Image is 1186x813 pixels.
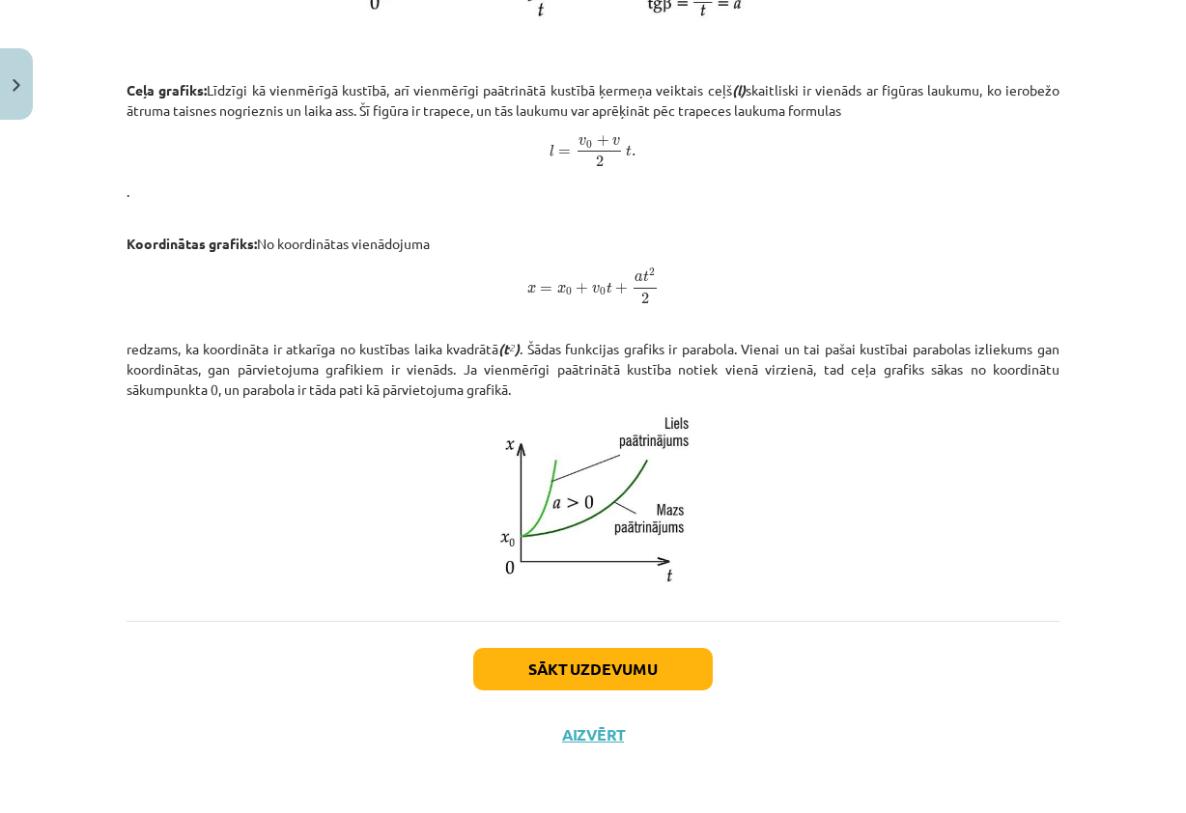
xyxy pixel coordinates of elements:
span: 2 [596,155,604,167]
span: 0 [566,288,572,296]
button: Sākt uzdevumu [473,648,713,690]
span: v [612,137,620,146]
span: 2 [641,293,649,304]
strong: Ceļa grafiks: [127,81,207,98]
span: t [626,145,632,156]
span: = [558,150,571,155]
span: = [540,287,552,293]
span: + [576,283,588,294]
span: 0 [600,288,606,296]
span: t [643,270,649,282]
span: + [597,135,609,147]
span: x [557,285,566,294]
strong: (t ) [498,340,520,357]
strong: (l) [732,81,746,98]
p: Līdzīgi kā vienmērīgā kustībā, arī vienmērīgi paātrinātā kustībā ķermeņa veiktais ceļš skaitliski... [127,80,1059,202]
sup: 2 [509,340,515,354]
span: . [632,151,636,156]
span: a [635,273,643,282]
p: No koordinātas vienādojuma redzams, ka koordināta ir atkarīga no kustības laika kvadrātā . Šādas ... [127,213,1059,400]
span: 0 [586,140,592,149]
span: 2 [649,268,655,277]
span: + [615,283,628,294]
span: l [550,144,554,156]
strong: Koordinātas grafiks: [127,235,257,252]
span: v [592,285,600,294]
span: x [527,285,536,294]
button: Aizvērt [556,725,630,744]
span: t [607,282,612,294]
img: icon-close-lesson-0947bae3869378f0d4975bcd49f059093ad1ed9edebbc8119c70593378902aed.svg [13,79,20,92]
span: v [579,137,586,146]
